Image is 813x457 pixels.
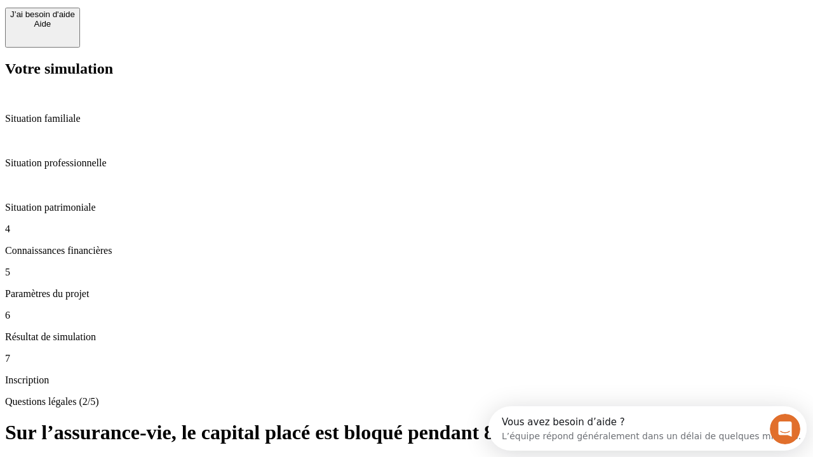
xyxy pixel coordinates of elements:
div: Ouvrir le Messenger Intercom [5,5,350,40]
p: Situation professionnelle [5,157,808,169]
p: Inscription [5,374,808,386]
iframe: Intercom live chat discovery launcher [488,406,807,451]
p: 6 [5,310,808,321]
p: Situation patrimoniale [5,202,808,213]
h1: Sur l’assurance-vie, le capital placé est bloqué pendant 8 ans ? [5,421,808,444]
p: Situation familiale [5,113,808,124]
p: 5 [5,267,808,278]
p: Résultat de simulation [5,331,808,343]
div: L’équipe répond généralement dans un délai de quelques minutes. [13,21,312,34]
p: 4 [5,223,808,235]
p: Connaissances financières [5,245,808,256]
button: J’ai besoin d'aideAide [5,8,80,48]
p: Paramètres du projet [5,288,808,300]
div: Aide [10,19,75,29]
div: J’ai besoin d'aide [10,10,75,19]
iframe: Intercom live chat [770,414,800,444]
div: Vous avez besoin d’aide ? [13,11,312,21]
p: 7 [5,353,808,364]
h2: Votre simulation [5,60,808,77]
p: Questions légales (2/5) [5,396,808,407]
